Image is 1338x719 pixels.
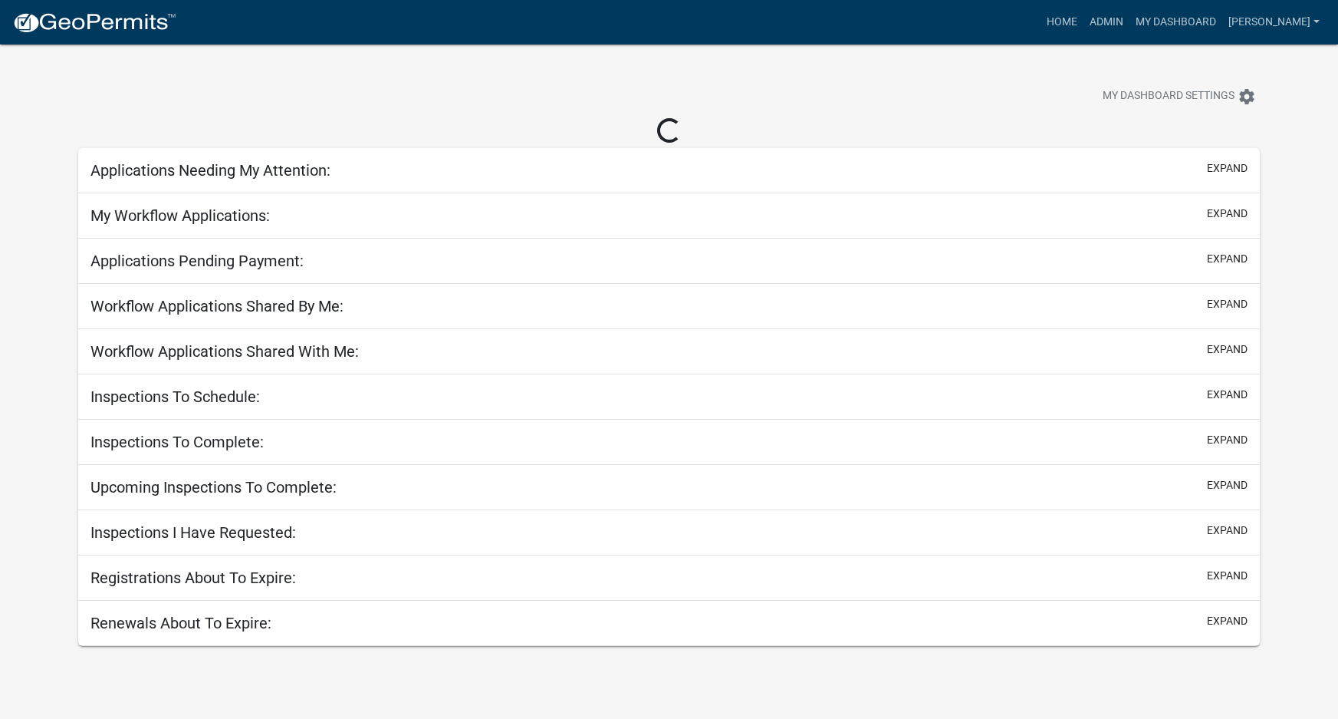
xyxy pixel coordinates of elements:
h5: Applications Pending Payment: [90,252,304,270]
button: expand [1207,206,1248,222]
button: expand [1207,341,1248,358]
button: expand [1207,432,1248,448]
h5: My Workflow Applications: [90,206,270,225]
a: Home [1040,8,1083,37]
button: My Dashboard Settingssettings [1090,81,1268,111]
button: expand [1207,296,1248,312]
button: expand [1207,477,1248,493]
h5: Inspections I Have Requested: [90,523,296,542]
h5: Renewals About To Expire: [90,614,271,632]
h5: Inspections To Complete: [90,433,264,451]
button: expand [1207,251,1248,267]
h5: Registrations About To Expire: [90,569,296,587]
a: Admin [1083,8,1129,37]
button: expand [1207,568,1248,584]
span: My Dashboard Settings [1103,87,1234,106]
a: [PERSON_NAME] [1222,8,1326,37]
button: expand [1207,387,1248,403]
h5: Inspections To Schedule: [90,388,260,406]
i: settings [1238,87,1256,106]
h5: Applications Needing My Attention: [90,161,330,180]
button: expand [1207,523,1248,539]
h5: Workflow Applications Shared With Me: [90,342,359,361]
a: My Dashboard [1129,8,1222,37]
button: expand [1207,613,1248,629]
h5: Upcoming Inspections To Complete: [90,478,337,496]
button: expand [1207,160,1248,176]
h5: Workflow Applications Shared By Me: [90,297,344,315]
